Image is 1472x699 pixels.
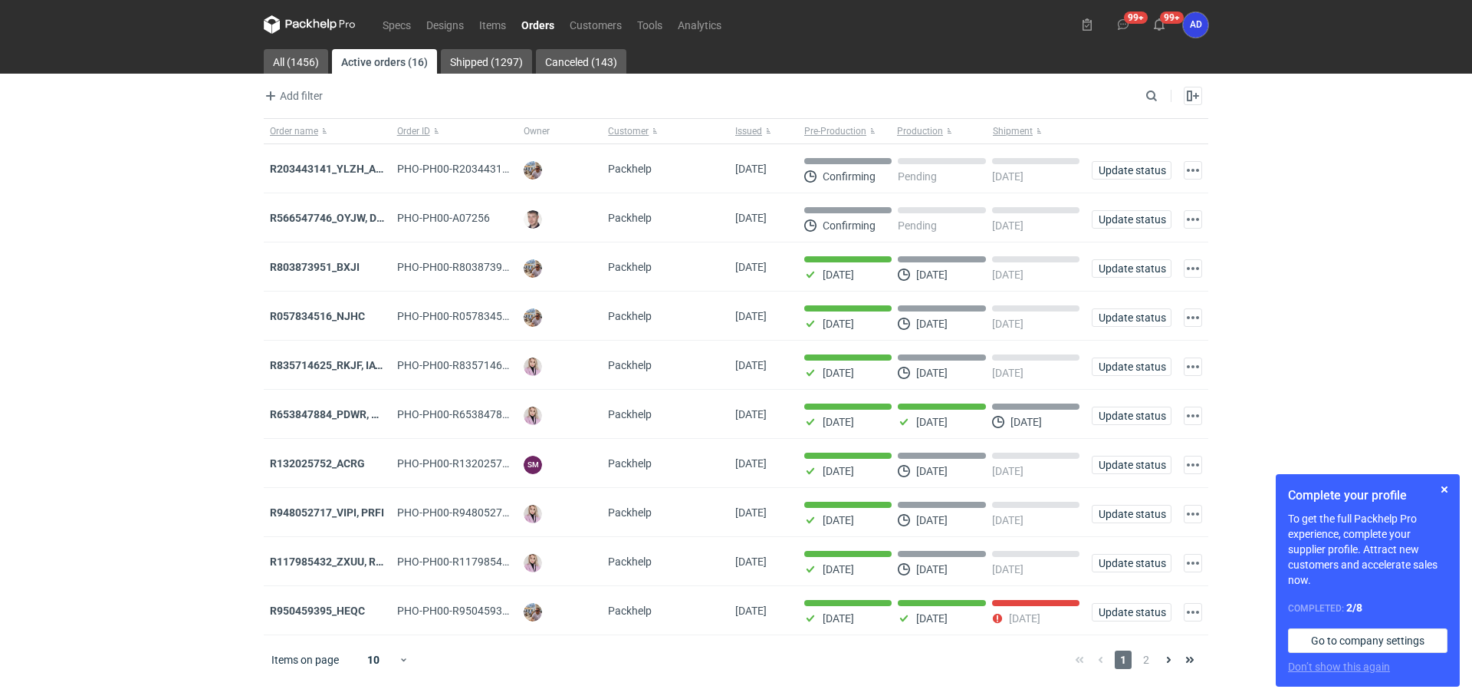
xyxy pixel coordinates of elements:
[735,408,767,420] span: 11/09/2025
[270,125,318,137] span: Order name
[375,15,419,34] a: Specs
[823,514,854,526] p: [DATE]
[1099,263,1165,274] span: Update status
[472,15,514,34] a: Items
[629,15,670,34] a: Tools
[608,212,652,224] span: Packhelp
[1288,486,1447,505] h1: Complete your profile
[397,359,632,371] span: PHO-PH00-R835714625_RKJF,-IAVU,-SFPF,-TXLA
[1111,12,1135,37] button: 99+
[608,163,652,175] span: Packhelp
[1288,628,1447,653] a: Go to company settings
[992,219,1024,232] p: [DATE]
[270,163,399,175] strong: R203443141_YLZH_AHYW
[898,219,937,232] p: Pending
[1147,12,1171,37] button: 99+
[735,310,767,322] span: 16/09/2025
[990,119,1086,143] button: Shipment
[524,259,542,278] img: Michał Palasek
[536,49,626,74] a: Canceled (143)
[270,212,634,224] a: R566547746_OYJW, DJBN, [PERSON_NAME], [PERSON_NAME], OYBW, UUIL
[562,15,629,34] a: Customers
[823,367,854,379] p: [DATE]
[270,408,429,420] a: R653847884_PDWR, OHJS, IVNK
[524,407,542,425] img: Klaudia Wiśniewska
[1184,259,1202,278] button: Actions
[397,506,567,519] span: PHO-PH00-R948052717_VIPI,-PRFI
[1184,407,1202,425] button: Actions
[270,556,431,568] a: R117985432_ZXUU, RNMV, VLQR
[1009,612,1040,625] p: [DATE]
[992,563,1024,575] p: [DATE]
[1184,308,1202,327] button: Actions
[397,310,547,322] span: PHO-PH00-R057834516_NJHC
[1138,651,1155,669] span: 2
[397,556,613,568] span: PHO-PH00-R117985432_ZXUU,-RNMV,-VLQR
[1288,511,1447,588] p: To get the full Packhelp Pro experience, complete your supplier profile. Attract new customers an...
[1010,416,1042,428] p: [DATE]
[1183,12,1208,38] button: AD
[992,170,1024,183] p: [DATE]
[524,308,542,327] img: Michał Palasek
[514,15,562,34] a: Orders
[270,359,449,371] strong: R835714625_RKJF, IAVU, SFPF, TXLA
[264,49,328,74] a: All (1456)
[397,408,666,420] span: PHO-PH00-R653847884_PDWR,-OHJS,-IVNK
[608,408,652,420] span: Packhelp
[261,87,324,105] button: Add filter
[916,465,948,477] p: [DATE]
[1184,210,1202,229] button: Actions
[524,358,542,376] img: Klaudia Wiśniewska
[670,15,729,34] a: Analytics
[1435,480,1454,499] button: Skip for now
[270,212,634,224] strong: R566547746_OYJW, DJBN, GRPP, KNRI, OYBW, UUIL
[1184,161,1202,180] button: Actions
[608,605,652,617] span: Packhelp
[916,612,948,625] p: [DATE]
[524,125,550,137] span: Owner
[264,15,356,34] svg: Packhelp Pro
[271,652,339,668] span: Items on page
[1184,554,1202,572] button: Actions
[270,506,384,519] a: R948052717_VIPI, PRFI
[1092,259,1171,278] button: Update status
[261,87,323,105] span: Add filter
[1346,602,1362,614] strong: 2 / 8
[524,603,542,622] img: Michał Palasek
[1115,651,1132,669] span: 1
[1099,361,1165,372] span: Update status
[270,605,365,617] strong: R950459395_HEQC
[270,457,365,470] a: R132025752_ACRG
[608,125,649,137] span: Customer
[992,367,1024,379] p: [DATE]
[735,261,767,273] span: 18/09/2025
[735,506,767,519] span: 10/09/2025
[391,119,518,143] button: Order ID
[1183,12,1208,38] div: Anita Dolczewska
[992,465,1024,477] p: [DATE]
[1092,456,1171,474] button: Update status
[524,161,542,180] img: Michał Palasek
[397,163,580,175] span: PHO-PH00-R203443141_YLZH_AHYW
[349,649,399,671] div: 10
[524,210,542,229] img: Maciej Sikora
[916,514,948,526] p: [DATE]
[1099,312,1165,323] span: Update status
[823,269,854,281] p: [DATE]
[897,125,943,137] span: Production
[729,119,798,143] button: Issued
[397,212,490,224] span: PHO-PH00-A07256
[608,261,652,273] span: Packhelp
[823,465,854,477] p: [DATE]
[608,506,652,519] span: Packhelp
[1092,358,1171,376] button: Update status
[608,359,652,371] span: Packhelp
[524,456,542,474] figcaption: SM
[898,170,937,183] p: Pending
[1099,558,1165,569] span: Update status
[419,15,472,34] a: Designs
[798,119,894,143] button: Pre-Production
